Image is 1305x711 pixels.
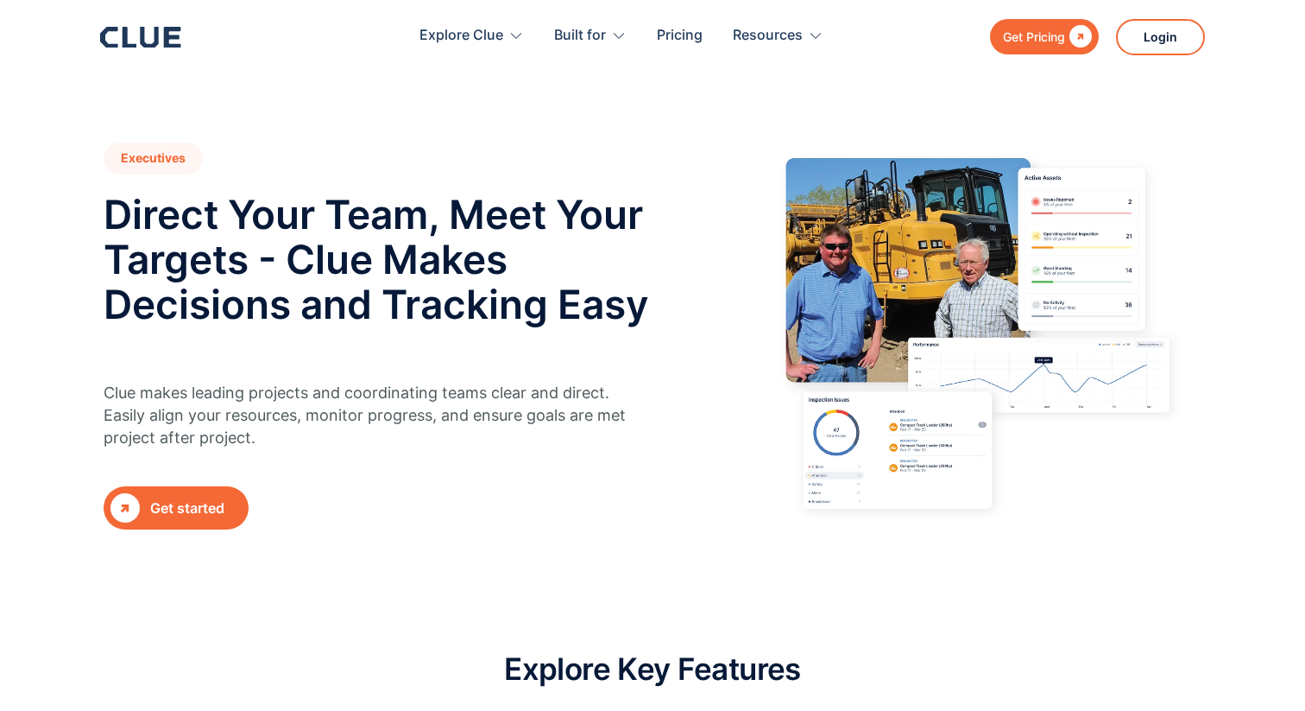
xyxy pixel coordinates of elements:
[554,9,627,63] div: Built for
[1116,19,1205,55] a: Login
[104,192,660,327] h2: Direct Your Team, Meet Your Targets - Clue Makes Decisions and Tracking Easy
[733,9,803,63] div: Resources
[554,9,606,63] div: Built for
[419,9,503,63] div: Explore Clue
[504,652,800,686] h2: Explore Key Features
[150,498,242,519] div: Get started
[761,143,1201,534] img: Image showing Executives at construction site
[990,19,1099,54] a: Get Pricing
[179,150,186,165] strong: s
[104,382,626,449] p: Clue makes leading projects and coordinating teams clear and direct. Easily align your resources,...
[657,9,703,63] a: Pricing
[733,9,823,63] div: Resources
[419,9,524,63] div: Explore Clue
[104,486,249,530] a: Get started
[110,493,140,523] div: 
[104,143,203,175] h1: Executive
[1065,26,1092,48] div: 
[1003,26,1065,48] div: Get Pricing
